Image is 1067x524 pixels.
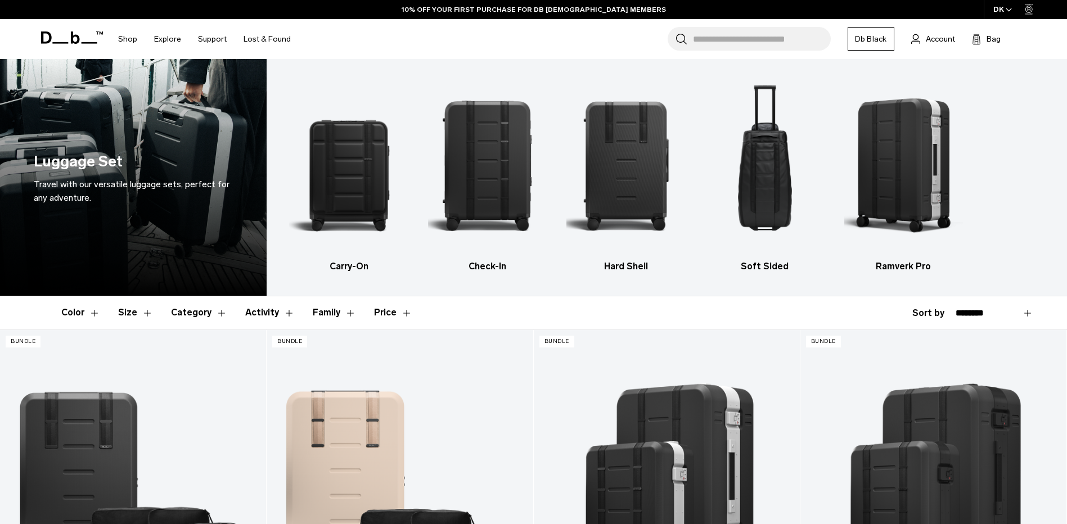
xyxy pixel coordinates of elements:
h3: Hard Shell [566,260,686,273]
span: Account [926,33,955,45]
p: Bundle [6,336,40,347]
p: Bundle [539,336,574,347]
nav: Main Navigation [110,19,299,59]
li: 2 / 5 [428,76,547,273]
img: Db [705,76,825,254]
h3: Carry-On [289,260,408,273]
a: Support [198,19,227,59]
a: Account [911,32,955,46]
a: 10% OFF YOUR FIRST PURCHASE FOR DB [DEMOGRAPHIC_DATA] MEMBERS [402,4,666,15]
a: Db Black [848,27,894,51]
button: Bag [972,32,1001,46]
span: Travel with our versatile luggage sets, perfect for any adventure. [34,179,229,203]
img: Db [289,76,408,254]
li: 1 / 5 [289,76,408,273]
button: Toggle Filter [245,296,295,329]
a: Lost & Found [244,19,291,59]
li: 4 / 5 [705,76,825,273]
h3: Check-In [428,260,547,273]
li: 3 / 5 [566,76,686,273]
h3: Ramverk Pro [844,260,964,273]
span: Bag [987,33,1001,45]
img: Db [844,76,964,254]
a: Db Check-In [428,76,547,273]
button: Toggle Filter [118,296,153,329]
button: Toggle Filter [61,296,100,329]
a: Db Carry-On [289,76,408,273]
p: Bundle [806,336,841,347]
h3: Soft Sided [705,260,825,273]
a: Db Soft Sided [705,76,825,273]
li: 5 / 5 [844,76,964,273]
a: Db Ramverk Pro [844,76,964,273]
img: Db [566,76,686,254]
button: Toggle Price [374,296,412,329]
a: Explore [154,19,181,59]
img: Db [428,76,547,254]
a: Shop [118,19,137,59]
h1: Luggage Set [34,150,123,173]
a: Db Hard Shell [566,76,686,273]
button: Toggle Filter [313,296,356,329]
button: Toggle Filter [171,296,227,329]
p: Bundle [272,336,307,347]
